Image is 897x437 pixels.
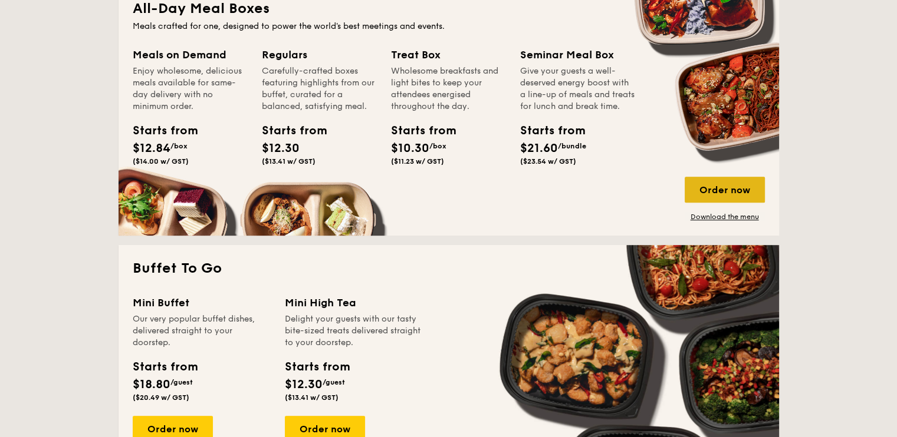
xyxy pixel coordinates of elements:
div: Wholesome breakfasts and light bites to keep your attendees energised throughout the day. [391,65,506,112]
div: Starts from [133,122,186,140]
div: Mini Buffet [133,294,271,311]
div: Order now [685,177,765,203]
span: ($11.23 w/ GST) [391,157,444,165]
div: Treat Box [391,47,506,63]
span: /guest [323,378,345,386]
div: Enjoy wholesome, delicious meals available for same-day delivery with no minimum order. [133,65,248,112]
div: Starts from [285,358,349,376]
div: Give your guests a well-deserved energy boost with a line-up of meals and treats for lunch and br... [520,65,635,112]
div: Our very popular buffet dishes, delivered straight to your doorstep. [133,313,271,349]
span: /box [170,142,188,150]
span: /guest [170,378,193,386]
div: Mini High Tea [285,294,423,311]
div: Starts from [391,122,444,140]
span: ($13.41 w/ GST) [262,157,316,165]
div: Carefully-crafted boxes featuring highlights from our buffet, curated for a balanced, satisfying ... [262,65,377,112]
span: /box [429,142,446,150]
div: Delight your guests with our tasty bite-sized treats delivered straight to your doorstep. [285,313,423,349]
span: $10.30 [391,141,429,155]
a: Download the menu [685,212,765,221]
div: Meals on Demand [133,47,248,63]
span: /bundle [558,142,586,150]
span: $12.30 [285,378,323,392]
span: $12.84 [133,141,170,155]
div: Starts from [262,122,315,140]
div: Meals crafted for one, designed to power the world's best meetings and events. [133,21,765,32]
span: $12.30 [262,141,300,155]
span: $18.80 [133,378,170,392]
span: ($13.41 w/ GST) [285,393,339,402]
div: Starts from [133,358,197,376]
div: Seminar Meal Box [520,47,635,63]
h2: Buffet To Go [133,259,765,278]
span: $21.60 [520,141,558,155]
span: ($23.54 w/ GST) [520,157,576,165]
span: ($14.00 w/ GST) [133,157,189,165]
span: ($20.49 w/ GST) [133,393,189,402]
div: Starts from [520,122,573,140]
div: Regulars [262,47,377,63]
